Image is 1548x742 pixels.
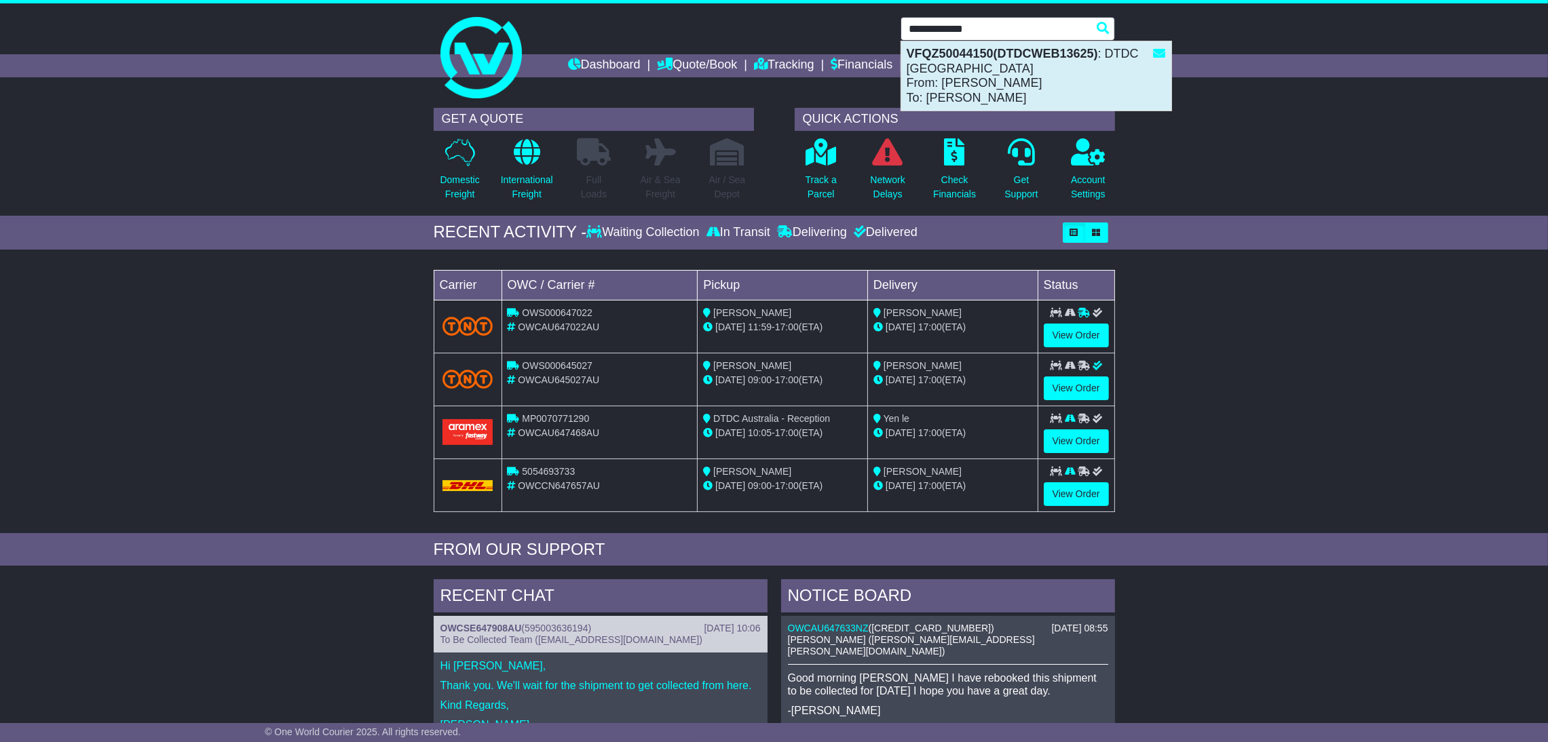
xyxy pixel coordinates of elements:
span: [PERSON_NAME] [713,307,791,318]
span: OWS000645027 [522,360,592,371]
a: View Order [1044,482,1109,506]
td: OWC / Carrier # [502,270,698,300]
img: TNT_Domestic.png [442,370,493,388]
span: [PERSON_NAME] [884,360,962,371]
span: 17:00 [775,321,799,332]
span: [CREDIT_CARD_NUMBER] [871,623,991,633]
span: 17:00 [775,427,799,438]
span: OWCAU647022AU [518,321,599,332]
a: DomesticFreight [439,138,480,209]
p: Kind Regards, [440,699,761,711]
div: - (ETA) [703,373,862,387]
div: - (ETA) [703,479,862,493]
span: MP0070771290 [522,413,589,424]
span: 17:00 [918,321,942,332]
div: Delivering [774,225,850,240]
span: 5054693733 [522,466,575,477]
span: 17:00 [918,480,942,491]
span: OWCAU647468AU [518,427,599,438]
p: Hi [PERSON_NAME], [440,659,761,672]
p: Get Support [1004,173,1038,201]
td: Pickup [698,270,868,300]
div: (ETA) [873,426,1032,440]
td: Carrier [434,270,502,300]
p: Domestic Freight [440,173,479,201]
div: [DATE] 10:06 [704,623,760,634]
span: [PERSON_NAME] ([PERSON_NAME][EMAIL_ADDRESS][PERSON_NAME][DOMAIN_NAME]) [788,634,1035,657]
span: [DATE] [886,480,915,491]
span: To Be Collected Team ([EMAIL_ADDRESS][DOMAIN_NAME]) [440,634,702,645]
p: Track a Parcel [806,173,837,201]
div: Waiting Collection [586,225,702,240]
p: Full Loads [577,173,611,201]
div: (ETA) [873,373,1032,387]
p: Air / Sea Depot [709,173,746,201]
p: Account Settings [1071,173,1106,201]
a: Quote/Book [657,54,737,77]
span: [DATE] [886,321,915,332]
span: 17:00 [775,374,799,385]
p: International Freight [501,173,553,201]
div: GET A QUOTE [434,108,754,131]
div: RECENT ACTIVITY - [434,222,587,242]
span: 09:00 [748,374,772,385]
td: Delivery [867,270,1038,300]
img: Aramex.png [442,419,493,444]
div: QUICK ACTIONS [795,108,1115,131]
a: Financials [831,54,892,77]
div: FROM OUR SUPPORT [434,540,1115,560]
a: Track aParcel [805,138,837,209]
p: Check Financials [933,173,976,201]
span: 11:59 [748,321,772,332]
a: GetSupport [1004,138,1038,209]
img: TNT_Domestic.png [442,317,493,335]
span: [PERSON_NAME] [884,307,962,318]
p: Network Delays [870,173,905,201]
span: [PERSON_NAME] [713,360,791,371]
div: Delivered [850,225,918,240]
p: Air & Sea Freight [641,173,681,201]
div: [DATE] 08:55 [1051,623,1108,634]
span: OWS000647022 [522,307,592,318]
span: 10:05 [748,427,772,438]
span: [DATE] [715,427,745,438]
span: [PERSON_NAME] [884,466,962,477]
span: [DATE] [886,374,915,385]
a: View Order [1044,376,1109,400]
div: ( ) [788,623,1108,634]
span: © One World Courier 2025. All rights reserved. [265,726,461,737]
span: 09:00 [748,480,772,491]
a: View Order [1044,324,1109,347]
span: [DATE] [715,321,745,332]
div: RECENT CHAT [434,579,768,616]
a: CheckFinancials [932,138,977,209]
p: -[PERSON_NAME] [788,704,1108,717]
a: AccountSettings [1070,138,1106,209]
div: (ETA) [873,320,1032,334]
a: NetworkDelays [869,138,905,209]
strong: VFQZ50044150(DTDCWEB13625) [907,47,1098,60]
a: View Order [1044,429,1109,453]
span: 595003636194 [525,623,588,633]
span: [PERSON_NAME] [713,466,791,477]
span: OWCCN647657AU [518,480,600,491]
a: InternationalFreight [500,138,554,209]
div: ( ) [440,623,761,634]
span: [DATE] [715,374,745,385]
span: 17:00 [918,374,942,385]
div: In Transit [703,225,774,240]
div: NOTICE BOARD [781,579,1115,616]
div: : DTDC [GEOGRAPHIC_DATA] From: [PERSON_NAME] To: [PERSON_NAME] [901,41,1171,111]
p: [PERSON_NAME] [440,718,761,731]
span: OWCAU645027AU [518,374,599,385]
span: DTDC Australia - Reception [713,413,830,424]
div: (ETA) [873,479,1032,493]
a: Dashboard [568,54,641,77]
span: [DATE] [886,427,915,438]
div: - (ETA) [703,426,862,440]
img: DHL.png [442,480,493,491]
span: Yen le [884,413,909,424]
p: Thank you. We'll wait for the shipment to get collected from here. [440,679,761,692]
span: [DATE] [715,480,745,491]
p: Good morning [PERSON_NAME] I have rebooked this shipment to be collected for [DATE] I hope you ha... [788,671,1108,697]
